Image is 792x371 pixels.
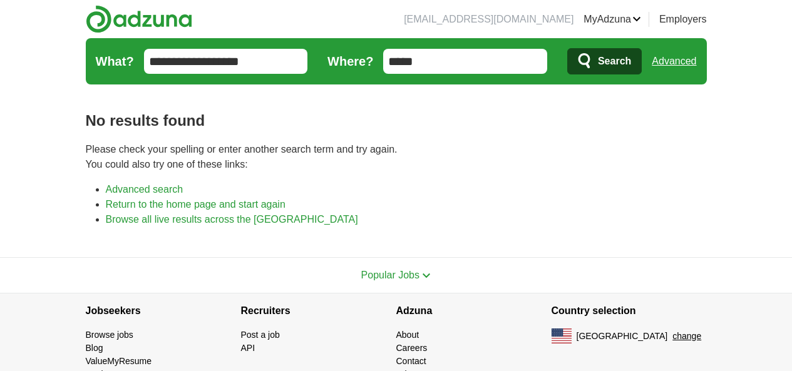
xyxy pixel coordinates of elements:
img: Adzuna logo [86,5,192,33]
a: About [396,330,419,340]
img: toggle icon [422,273,431,278]
button: Search [567,48,642,74]
a: Browse jobs [86,330,133,340]
li: [EMAIL_ADDRESS][DOMAIN_NAME] [404,12,573,27]
span: Search [598,49,631,74]
a: ValueMyResume [86,356,152,366]
a: Post a job [241,330,280,340]
a: Employers [659,12,707,27]
img: US flag [552,328,572,343]
a: Contact [396,356,426,366]
h4: Country selection [552,293,707,328]
a: API [241,343,255,353]
span: Popular Jobs [361,270,419,280]
a: Blog [86,343,103,353]
label: Where? [327,52,373,71]
a: Advanced [652,49,696,74]
a: Return to the home page and start again [106,199,285,210]
a: MyAdzuna [584,12,641,27]
p: Please check your spelling or enter another search term and try again. You could also try one of ... [86,142,707,172]
button: change [672,330,701,343]
a: Advanced search [106,184,183,195]
label: What? [96,52,134,71]
h1: No results found [86,109,707,132]
a: Careers [396,343,428,353]
span: [GEOGRAPHIC_DATA] [577,330,668,343]
a: Browse all live results across the [GEOGRAPHIC_DATA] [106,214,358,225]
